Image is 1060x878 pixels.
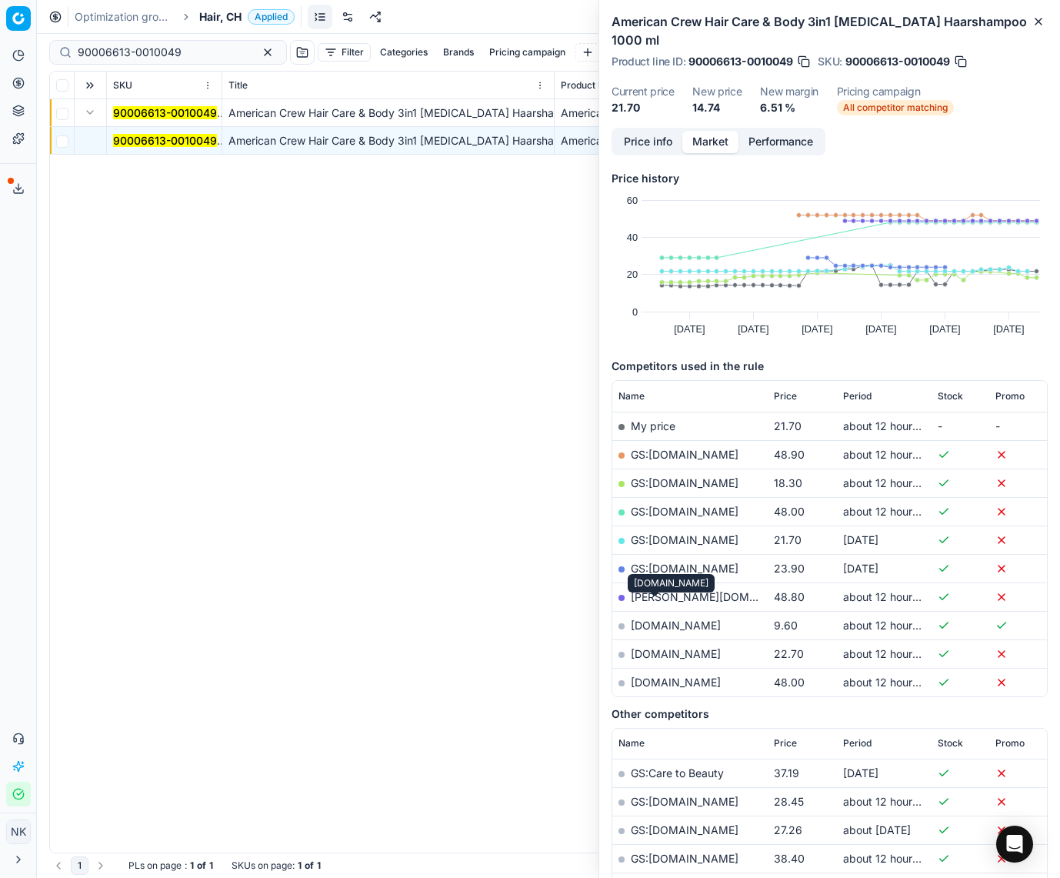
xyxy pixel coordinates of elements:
[938,390,963,402] span: Stock
[81,76,99,95] button: Expand all
[843,852,940,865] span: about 12 hours ago
[802,323,832,335] text: [DATE]
[738,131,823,153] button: Performance
[845,54,950,69] span: 90006613-0010049
[631,448,738,461] a: GS:[DOMAIN_NAME]
[228,79,248,92] span: Title
[71,856,88,875] button: 1
[631,766,724,780] a: GS:Care to Beauty
[113,133,217,149] button: 90006613-0010049
[631,676,721,689] a: [DOMAIN_NAME]
[774,647,804,660] span: 22.70
[843,390,872,402] span: Period
[631,852,738,865] a: GS:[DOMAIN_NAME]
[843,823,911,836] span: about [DATE]
[618,737,645,749] span: Name
[843,562,878,575] span: [DATE]
[113,105,217,121] button: 90006613-0010049
[929,323,960,335] text: [DATE]
[190,860,194,872] strong: 1
[49,856,110,875] nav: pagination
[6,820,31,844] button: NK
[437,43,480,62] button: Brands
[92,856,110,875] button: Go to next page
[843,737,872,749] span: Period
[837,86,954,97] dt: Pricing campaign
[843,619,940,632] span: about 12 hours ago
[938,737,963,749] span: Stock
[843,419,940,432] span: about 12 hours ago
[75,9,295,25] nav: breadcrumb
[843,505,940,518] span: about 12 hours ago
[843,476,940,489] span: about 12 hours ago
[995,737,1025,749] span: Promo
[248,9,295,25] span: Applied
[631,795,738,808] a: GS:[DOMAIN_NAME]
[682,131,738,153] button: Market
[774,533,802,546] span: 21.70
[631,619,721,632] a: [DOMAIN_NAME]
[113,79,132,92] span: SKU
[113,134,217,147] mark: 90006613-0010049
[995,390,1025,402] span: Promo
[232,860,295,872] span: SKUs on page :
[612,86,674,97] dt: Current price
[760,100,818,115] dd: 6.51 %
[374,43,434,62] button: Categories
[843,795,940,808] span: about 12 hours ago
[113,106,217,119] mark: 90006613-0010049
[774,676,805,689] span: 48.00
[561,79,640,92] span: Product line name
[75,9,173,25] a: Optimization groups
[631,505,738,518] a: GS:[DOMAIN_NAME]
[774,476,802,489] span: 18.30
[774,590,805,603] span: 48.80
[627,269,638,280] text: 20
[774,852,805,865] span: 38.40
[81,103,99,122] button: Expand
[317,860,321,872] strong: 1
[318,43,371,62] button: Filter
[843,533,878,546] span: [DATE]
[612,706,1048,722] h5: Other competitors
[631,823,738,836] a: GS:[DOMAIN_NAME]
[774,390,797,402] span: Price
[632,306,638,318] text: 0
[612,12,1048,49] h2: American Crew Hair Care & Body 3in1 [MEDICAL_DATA] Haarshampoo 1000 ml
[932,412,989,440] td: -
[843,448,940,461] span: about 12 hours ago
[996,826,1033,863] div: Open Intercom Messenger
[843,676,940,689] span: about 12 hours ago
[631,476,738,489] a: GS:[DOMAIN_NAME]
[128,860,182,872] span: PLs on page
[228,106,625,119] span: American Crew Hair Care & Body 3in1 [MEDICAL_DATA] Haarshampoo 1000 ml
[128,860,213,872] div: :
[760,86,818,97] dt: New margin
[298,860,302,872] strong: 1
[631,533,738,546] a: GS:[DOMAIN_NAME]
[7,820,30,843] span: NK
[49,856,68,875] button: Go to previous page
[612,100,674,115] dd: 21.70
[612,359,1048,374] h5: Competitors used in the rule
[993,323,1024,335] text: [DATE]
[774,505,805,518] span: 48.00
[631,419,675,432] span: My price
[774,823,802,836] span: 27.26
[627,195,638,206] text: 60
[688,54,793,69] span: 90006613-0010049
[631,590,809,603] a: [PERSON_NAME][DOMAIN_NAME]
[197,860,206,872] strong: of
[612,171,1048,186] h5: Price history
[843,590,940,603] span: about 12 hours ago
[692,86,742,97] dt: New price
[631,562,738,575] a: GS:[DOMAIN_NAME]
[837,100,954,115] span: All competitor matching
[209,860,213,872] strong: 1
[612,56,685,67] span: Product line ID :
[774,562,805,575] span: 23.90
[199,9,242,25] span: Hair, CH
[575,43,646,62] button: Add filter
[674,323,705,335] text: [DATE]
[774,737,797,749] span: Price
